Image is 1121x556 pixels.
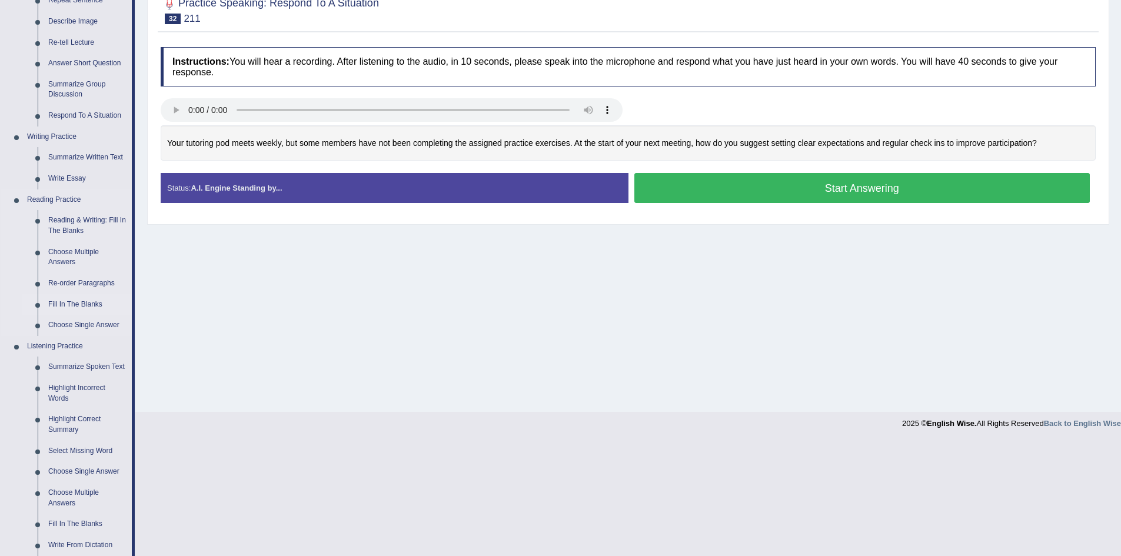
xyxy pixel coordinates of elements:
a: Choose Multiple Answers [43,242,132,273]
a: Highlight Correct Summary [43,409,132,440]
a: Choose Single Answer [43,315,132,336]
span: 32 [165,14,181,24]
b: Instructions: [172,56,229,66]
small: 211 [184,13,200,24]
a: Write Essay [43,168,132,189]
a: Summarize Spoken Text [43,357,132,378]
div: Status: [161,173,628,203]
a: Reading Practice [22,189,132,211]
a: Back to English Wise [1044,419,1121,428]
strong: English Wise. [927,419,976,428]
h4: You will hear a recording. After listening to the audio, in 10 seconds, please speak into the mic... [161,47,1096,86]
a: Choose Multiple Answers [43,482,132,514]
a: Fill In The Blanks [43,514,132,535]
a: Select Missing Word [43,441,132,462]
strong: A.I. Engine Standing by... [191,184,282,192]
a: Highlight Incorrect Words [43,378,132,409]
a: Summarize Group Discussion [43,74,132,105]
div: 2025 © All Rights Reserved [902,412,1121,429]
a: Writing Practice [22,126,132,148]
a: Write From Dictation [43,535,132,556]
a: Reading & Writing: Fill In The Blanks [43,210,132,241]
a: Respond To A Situation [43,105,132,126]
a: Describe Image [43,11,132,32]
div: Your tutoring pod meets weekly, but some members have not been completing the assigned practice e... [161,125,1096,161]
a: Re-tell Lecture [43,32,132,54]
a: Fill In The Blanks [43,294,132,315]
a: Re-order Paragraphs [43,273,132,294]
a: Answer Short Question [43,53,132,74]
a: Listening Practice [22,336,132,357]
a: Summarize Written Text [43,147,132,168]
a: Choose Single Answer [43,461,132,482]
button: Start Answering [634,173,1090,203]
